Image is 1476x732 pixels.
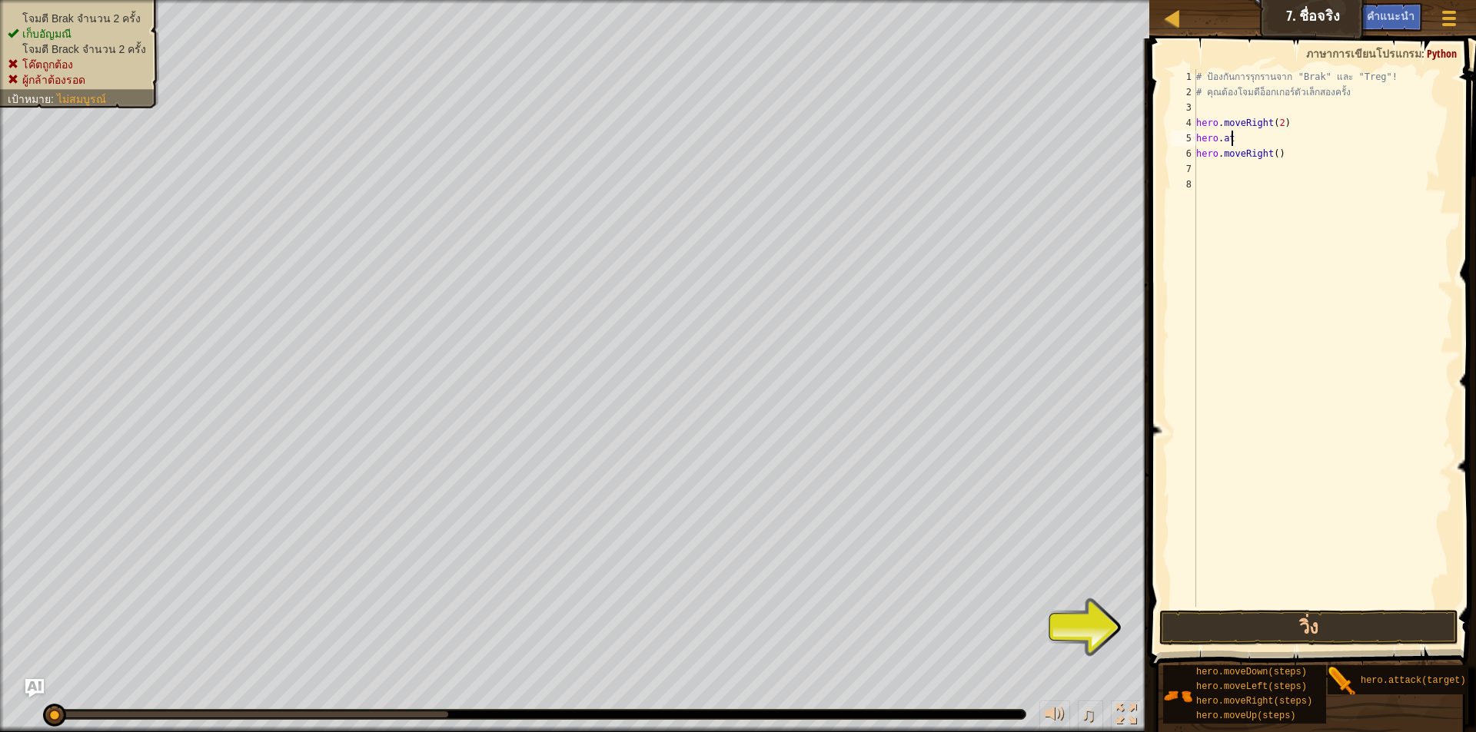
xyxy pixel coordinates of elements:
[25,679,44,697] button: Ask AI
[8,26,148,41] li: เก็บอัญมณี
[8,57,148,72] li: โค๊ตถูกต้อง
[1111,701,1142,732] button: สลับเป็นเต็มจอ
[51,93,57,105] span: :
[1171,177,1196,192] div: 8
[1171,115,1196,131] div: 4
[1171,161,1196,177] div: 7
[1367,8,1414,23] span: คำแนะนำ
[22,74,85,86] span: ผู้กล้าต้องรอด
[1163,681,1192,710] img: portrait.png
[1430,3,1468,39] button: แสดงเมนูเกมส์
[1171,146,1196,161] div: 6
[1171,84,1196,100] div: 2
[8,41,148,57] li: โจมตี Brack จำนวน 2 ครั้ง
[22,58,73,71] span: โค๊ตถูกต้อง
[22,43,146,55] span: โจมตี Brack จำนวน 2 ครั้ง
[1171,100,1196,115] div: 3
[1039,701,1070,732] button: ปรับระดับเสียง
[1078,701,1104,732] button: ♫
[1196,696,1312,707] span: hero.moveRight(steps)
[1196,681,1307,692] span: hero.moveLeft(steps)
[1427,46,1457,61] span: Python
[8,93,51,105] span: เป้าหมาย
[1361,675,1466,686] span: hero.attack(target)
[1159,610,1458,645] button: วิ่ง
[22,12,141,25] span: โจมตี Brak จำนวน 2 ครั้ง
[57,93,106,105] span: ไม่สมบูรณ์
[1421,46,1427,61] span: :
[1196,710,1296,721] span: hero.moveUp(steps)
[8,11,148,26] li: โจมตี Brak จำนวน 2 ครั้ง
[1328,667,1357,696] img: portrait.png
[22,28,71,40] span: เก็บอัญมณี
[1081,703,1096,726] span: ♫
[1171,131,1196,146] div: 5
[1171,69,1196,84] div: 1
[1196,667,1307,677] span: hero.moveDown(steps)
[1306,46,1421,61] span: ภาษาการเขียนโปรแกรม
[8,72,148,88] li: ผู้กล้าต้องรอด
